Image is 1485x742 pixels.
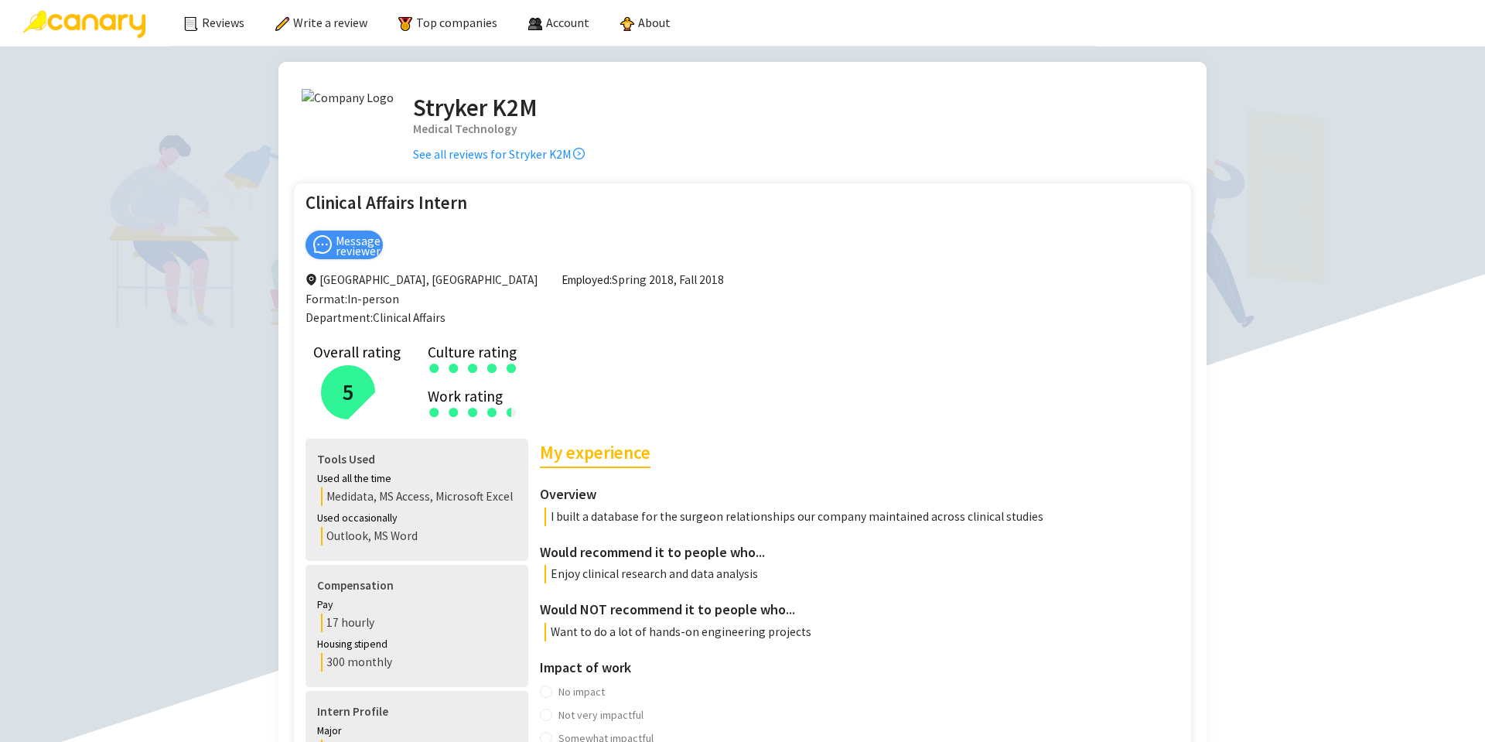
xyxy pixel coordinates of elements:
[184,15,244,30] a: Reviews
[317,636,517,653] div: Housing stipend
[486,357,499,377] div: ●
[306,274,317,286] span: environment
[317,470,517,487] div: Used all the time
[562,272,612,287] span: Employed:
[321,487,517,506] div: Medidata, MS Access, Microsoft Excel
[505,357,518,377] div: ●
[321,614,517,632] div: 17 hourly
[321,653,517,672] div: 300 monthly
[413,120,585,138] div: Medical Technology
[317,723,517,740] div: Major
[540,599,1183,621] h3: Would NOT recommend it to people who...
[428,357,441,377] div: ●
[398,15,497,30] a: Top companies
[466,402,480,421] div: ●
[620,15,671,30] a: About
[528,17,542,31] img: people.png
[23,11,145,38] img: Canary Logo
[428,391,1160,402] div: Work rating
[505,402,518,421] div: ●
[321,527,517,545] div: Outlook, MS Word
[486,402,499,421] div: ●
[544,565,1183,583] p: Enjoy clinical research and data analysis
[336,236,381,256] span: Message reviewer
[562,271,724,289] span: Spring 2018, Fall 2018
[413,147,585,162] a: See all reviews for Stryker K2M right-circle
[428,402,441,421] div: ●
[544,623,1183,641] p: Want to do a lot of hands-on engineering projects
[275,15,367,30] a: Write a review
[413,89,585,126] h2: Stryker K2M
[317,703,517,721] h4: Intern Profile
[447,402,460,421] div: ●
[546,15,589,30] span: Account
[540,657,1183,679] h3: Impact of work
[317,450,517,469] h4: Tools Used
[540,439,650,468] h2: My experience
[306,271,538,289] span: [GEOGRAPHIC_DATA], [GEOGRAPHIC_DATA]
[313,235,333,255] span: message
[573,148,585,159] span: right-circle
[428,347,1160,357] div: Culture rating
[306,292,445,325] span: Format: In-person Department: Clinical Affairs
[466,357,480,377] div: ●
[540,542,1183,563] h3: Would recommend it to people who...
[544,508,1183,526] p: I built a database for the surgeon relationships our company maintained across clinical studies
[343,374,354,410] h2: 5
[317,597,517,614] div: Pay
[306,191,467,214] h2: Clinical Affairs Intern
[313,347,401,357] div: Overall rating
[302,89,394,108] img: Company Logo
[540,484,1183,505] h3: Overview
[317,576,517,595] h4: Compensation
[317,510,517,527] div: Used occasionally
[447,357,460,377] div: ●
[505,402,511,421] div: ●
